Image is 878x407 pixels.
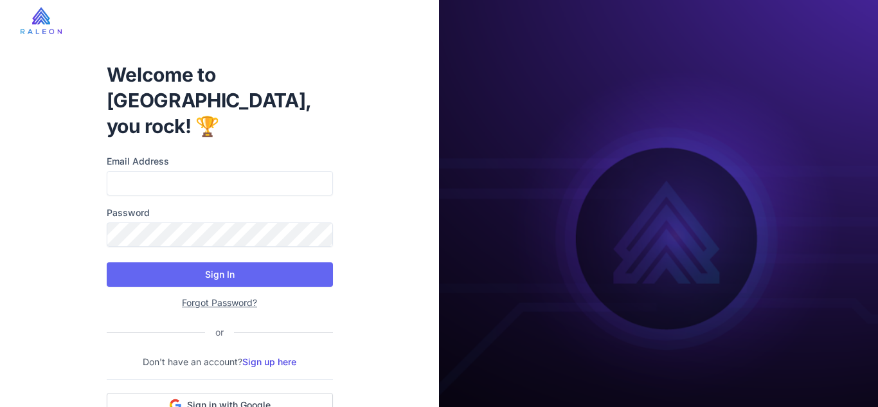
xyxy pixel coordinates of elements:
[182,297,257,308] a: Forgot Password?
[107,62,333,139] h1: Welcome to [GEOGRAPHIC_DATA], you rock! 🏆
[107,262,333,287] button: Sign In
[107,355,333,369] p: Don't have an account?
[21,7,62,34] img: raleon-logo-whitebg.9aac0268.jpg
[107,154,333,168] label: Email Address
[107,206,333,220] label: Password
[242,356,296,367] a: Sign up here
[205,325,234,339] div: or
